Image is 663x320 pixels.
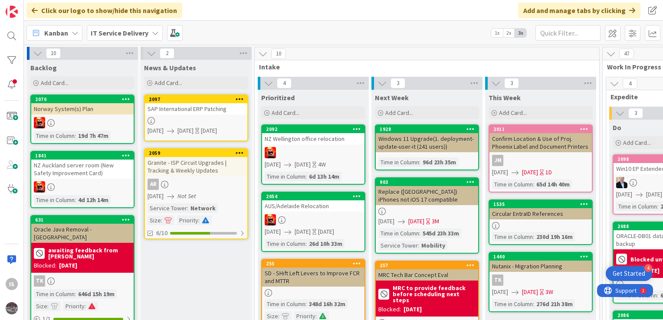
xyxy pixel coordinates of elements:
span: : [198,216,200,225]
span: News & Updates [144,63,196,72]
span: : [657,291,658,300]
div: 903 [376,178,478,186]
div: 2097 [149,96,247,102]
div: 2070Norway System(s) Plan [31,95,134,114]
div: VN [262,214,364,225]
span: 6/10 [156,229,167,238]
span: 47 [619,49,634,59]
div: NZ Wellington office relocation [262,133,364,144]
div: 3W [545,287,553,297]
div: Size [34,301,47,311]
span: 2x [503,29,515,37]
div: 4d 12h 14m [76,195,111,205]
span: 10 [46,48,61,59]
span: Prioritized [261,93,295,102]
div: Priority [63,301,85,311]
span: : [75,289,76,299]
span: Kanban [44,28,68,38]
span: [DATE] [265,227,281,236]
div: [DATE] [59,261,77,270]
span: : [533,232,534,242]
span: [DATE] [148,126,164,135]
div: Time in Column [34,289,75,299]
div: 1928Windows 11 Upgrade(1. deployment-update-user-it (241 users)) [376,125,478,152]
div: AUS/Adelaide Relocation [262,200,364,212]
b: MRC to provide feedback before scheduling next steps [393,285,476,303]
img: Visit kanbanzone.com [6,6,18,18]
span: Add Card... [272,109,299,117]
span: 3 [391,78,405,88]
span: : [419,229,420,238]
div: 903 [380,179,478,185]
span: 3x [515,29,526,37]
span: : [418,241,419,250]
div: Open Get Started checklist, remaining modules: 4 [606,266,652,281]
div: TK [34,275,45,287]
img: VN [265,147,276,158]
div: 2070 [31,95,134,103]
div: MRC Tech Bar Concept Eval [376,269,478,281]
span: [DATE] [378,217,394,226]
div: Time in Column [616,202,657,211]
div: 2097 [145,95,247,103]
span: Next Week [375,93,409,102]
div: 2092 [262,125,364,133]
span: Intake [259,62,588,71]
span: : [305,239,307,248]
div: NZ Auckland server room (New Safety Improvement Card) [31,160,134,179]
div: 1440Nutanix - Migration Planning [489,253,592,272]
div: 2011 [493,126,592,132]
div: 1841 [35,153,134,159]
div: 631 [31,216,134,224]
div: Mobility [419,241,447,250]
div: TK [31,275,134,287]
span: 10 [271,49,286,59]
div: 2070 [35,96,134,102]
div: 631 [35,217,134,223]
img: avatar [6,302,18,314]
div: Click our logo to show/hide this navigation [26,3,182,18]
span: : [187,203,188,213]
div: 4W [318,160,326,169]
span: [DATE] [616,190,632,199]
div: 2011 [489,125,592,133]
div: 6d 13h 14m [307,172,341,181]
div: 1535 [489,200,592,208]
div: 1535 [493,201,592,207]
img: VN [265,214,276,225]
div: [DATE] [201,126,217,135]
span: [DATE] [492,287,508,297]
div: JM [489,155,592,166]
span: : [305,172,307,181]
span: This Week [489,93,521,102]
div: VN [31,117,134,128]
div: Priority [177,216,198,225]
div: 2011Confirm Location & Use of Proj. Phoenix Label and Document Printers [489,125,592,152]
div: 1928 [376,125,478,133]
div: Time in Column [265,172,305,181]
span: 3 [628,108,643,118]
div: 3M [432,217,439,226]
div: 2059Granite - ISP Circuit Upgrades | Tracking & Weekly Updates [145,149,247,176]
span: 4 [277,78,292,88]
div: SAP International ERP Patching [145,103,247,114]
div: 2 [45,3,47,10]
span: 2 [160,48,174,59]
div: Oracle Java Removal - [GEOGRAPHIC_DATA] [31,224,134,243]
span: 3 [504,78,519,88]
div: 255 [262,260,364,268]
div: VN [262,147,364,158]
span: Add Card... [385,109,413,117]
div: 96d 23h 35m [420,157,458,167]
div: [DATE] [404,305,422,314]
div: Blocked: [34,261,56,270]
div: 65d 14h 40m [534,180,572,189]
div: VN [31,181,134,193]
div: Circular EntraID References [489,208,592,219]
div: 257 [376,261,478,269]
span: : [657,202,658,211]
div: AR [145,179,247,190]
div: 2059 [145,149,247,157]
span: Support [18,1,39,12]
div: Time in Column [34,195,75,205]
